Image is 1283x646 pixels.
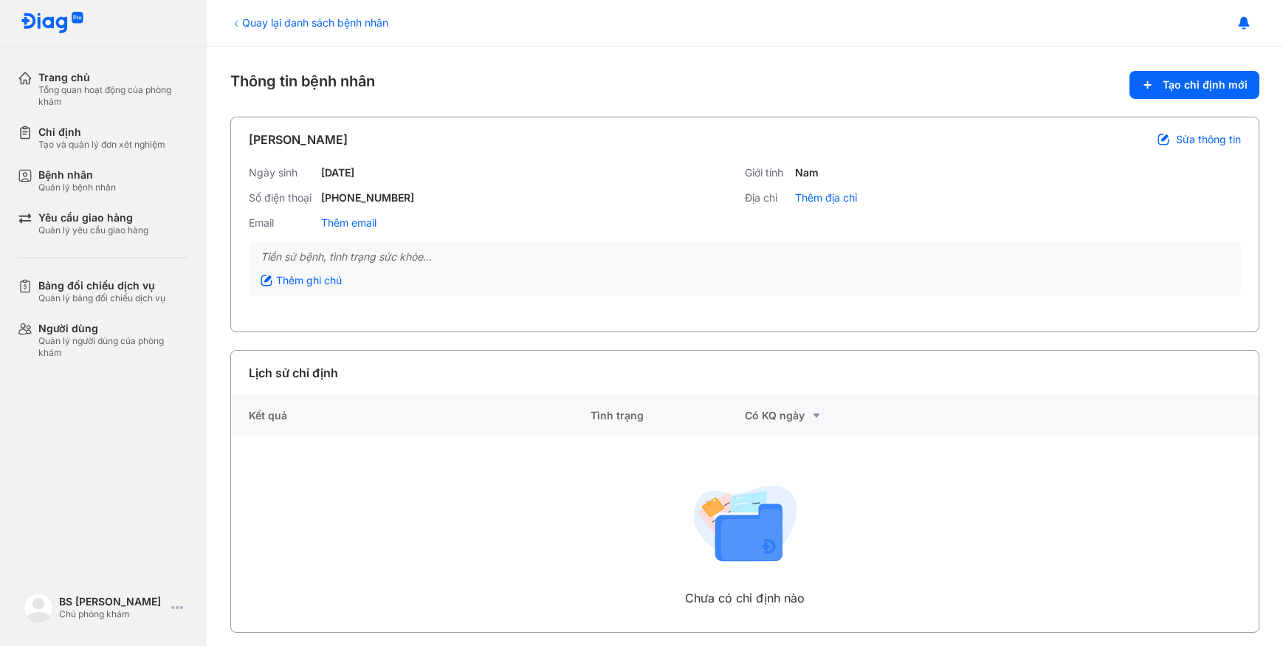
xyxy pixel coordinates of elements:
div: Người dùng [38,322,189,335]
div: Tổng quan hoạt động của phòng khám [38,84,189,108]
div: Tình trạng [591,395,745,436]
div: Số điện thoại [249,191,315,205]
div: [DATE] [321,166,354,179]
div: Thêm ghi chú [261,274,342,287]
div: Trang chủ [38,71,189,84]
div: Quay lại danh sách bệnh nhân [230,15,388,30]
div: Chủ phòng khám [59,608,165,620]
div: Quản lý người dùng của phòng khám [38,335,189,359]
div: Giới tính [745,166,789,179]
div: Thêm địa chỉ [795,191,857,205]
span: Sửa thông tin [1176,133,1241,146]
span: Tạo chỉ định mới [1163,78,1248,92]
div: Quản lý bệnh nhân [38,182,116,193]
div: Địa chỉ [745,191,789,205]
div: Tiền sử bệnh, tình trạng sức khỏe... [261,250,1229,264]
div: Nam [795,166,819,179]
img: logo [24,593,53,622]
div: [PHONE_NUMBER] [321,191,414,205]
div: Ngày sinh [249,166,315,179]
div: Có KQ ngày [745,407,899,425]
div: Email [249,216,315,230]
div: Kết quả [231,395,591,436]
div: Chưa có chỉ định nào [685,589,805,607]
div: Bảng đối chiếu dịch vụ [38,279,165,292]
div: Quản lý yêu cầu giao hàng [38,224,148,236]
button: Tạo chỉ định mới [1129,71,1259,99]
div: Bệnh nhân [38,168,116,182]
div: Quản lý bảng đối chiếu dịch vụ [38,292,165,304]
div: Chỉ định [38,126,165,139]
div: Thông tin bệnh nhân [230,71,1259,99]
div: Thêm email [321,216,376,230]
div: [PERSON_NAME] [249,131,348,148]
img: logo [21,12,84,35]
div: Yêu cầu giao hàng [38,211,148,224]
div: Tạo và quản lý đơn xét nghiệm [38,139,165,151]
div: Lịch sử chỉ định [249,364,338,382]
div: BS [PERSON_NAME] [59,595,165,608]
